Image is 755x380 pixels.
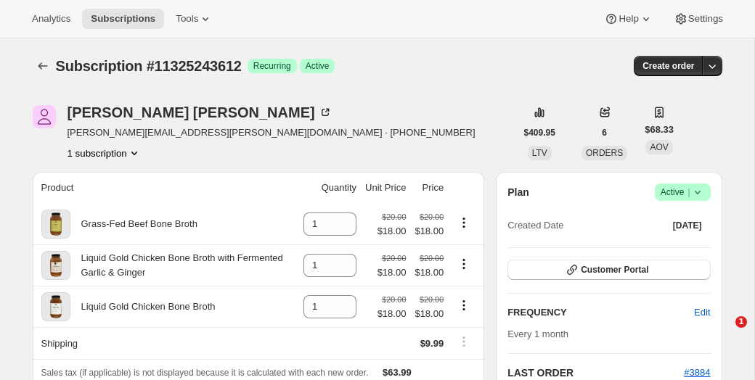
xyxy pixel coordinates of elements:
th: Quantity [299,172,361,204]
span: Settings [688,13,723,25]
button: [DATE] [664,215,711,236]
button: $409.95 [515,123,564,143]
span: Customer Portal [581,264,648,276]
span: $18.00 [415,265,444,280]
span: $18.00 [415,307,444,321]
span: $409.95 [524,127,555,139]
div: Liquid Gold Chicken Bone Broth with Fermented Garlic & Ginger [70,251,295,280]
span: $63.99 [383,367,412,378]
span: $18.00 [377,224,407,239]
small: $20.00 [420,254,444,263]
span: Every 1 month [507,329,568,339]
th: Price [410,172,448,204]
span: Edit [694,305,710,320]
span: $18.00 [377,265,407,280]
button: Subscriptions [82,9,164,29]
span: ORDERS [586,148,623,158]
div: Grass-Fed Beef Bone Broth [70,217,197,231]
h2: FREQUENCY [507,305,694,320]
small: $20.00 [382,254,406,263]
th: Product [33,172,300,204]
span: Tools [176,13,198,25]
div: Liquid Gold Chicken Bone Broth [70,300,216,314]
a: #3884 [684,367,710,378]
span: [DATE] [673,220,702,231]
span: Active [661,185,705,199]
button: 6 [593,123,616,143]
span: [PERSON_NAME][EMAIL_ADDRESS][PERSON_NAME][DOMAIN_NAME] · [PHONE_NUMBER] [68,125,476,140]
img: product img [41,251,70,280]
button: Product actions [452,215,476,231]
img: product img [41,210,70,239]
span: Analytics [32,13,70,25]
span: LTV [532,148,547,158]
span: Active [306,60,330,72]
button: Edit [685,301,719,324]
span: Andrea Matheson [33,105,56,128]
h2: LAST ORDER [507,365,684,380]
button: #3884 [684,365,710,380]
span: $18.00 [377,307,407,321]
button: Create order [634,56,703,76]
span: Sales tax (if applicable) is not displayed because it is calculated with each new order. [41,368,369,378]
button: Analytics [23,9,79,29]
span: 1 [735,316,747,328]
button: Shipping actions [452,334,476,350]
span: $18.00 [415,224,444,239]
small: $20.00 [382,295,406,304]
span: AOV [650,142,668,152]
button: Product actions [452,297,476,313]
span: Create order [642,60,694,72]
span: 6 [602,127,607,139]
span: Help [619,13,638,25]
th: Shipping [33,327,300,359]
small: $20.00 [420,295,444,304]
small: $20.00 [420,212,444,221]
button: Settings [665,9,732,29]
span: Recurring [253,60,291,72]
span: $9.99 [420,338,444,349]
button: Product actions [68,146,142,160]
button: Product actions [452,256,476,272]
span: Subscriptions [91,13,155,25]
span: | [687,186,690,198]
small: $20.00 [382,212,406,221]
div: [PERSON_NAME] [PERSON_NAME] [68,105,332,120]
button: Tools [167,9,221,29]
button: Customer Portal [507,260,710,280]
span: $68.33 [645,123,674,137]
button: Help [595,9,661,29]
th: Unit Price [361,172,410,204]
span: Created Date [507,218,563,233]
h2: Plan [507,185,529,199]
img: product img [41,292,70,321]
iframe: Intercom live chat [706,316,740,351]
button: Subscriptions [33,56,53,76]
span: Subscription #11325243612 [56,58,242,74]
